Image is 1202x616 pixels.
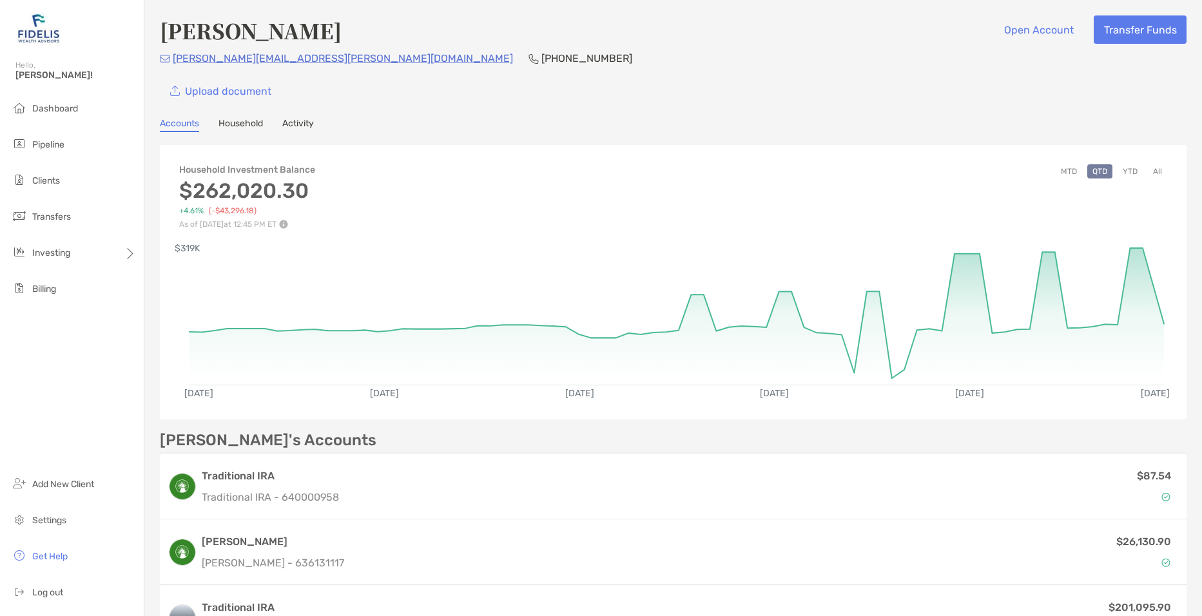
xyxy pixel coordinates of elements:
span: Investing [32,247,70,258]
span: Transfers [32,211,71,222]
img: dashboard icon [12,100,27,115]
img: Account Status icon [1161,558,1170,567]
h4: [PERSON_NAME] [160,15,342,45]
span: Add New Client [32,479,94,490]
button: MTD [1056,164,1082,178]
h4: Household Investment Balance [179,164,315,175]
p: [PERSON_NAME][EMAIL_ADDRESS][PERSON_NAME][DOMAIN_NAME] [173,50,513,66]
a: Activity [282,118,314,132]
img: investing icon [12,244,27,260]
img: get-help icon [12,548,27,563]
text: [DATE] [955,388,984,399]
span: Log out [32,587,63,598]
img: pipeline icon [12,136,27,151]
h3: [PERSON_NAME] [202,534,344,550]
h3: $262,020.30 [179,178,315,203]
p: $201,095.90 [1109,599,1171,615]
img: Zoe Logo [15,5,62,52]
button: All [1148,164,1167,178]
img: Phone Icon [528,53,539,64]
text: [DATE] [565,388,594,399]
text: [DATE] [370,388,399,399]
p: Traditional IRA - 640000958 [202,489,339,505]
button: YTD [1118,164,1143,178]
span: Billing [32,284,56,294]
button: QTD [1087,164,1112,178]
img: add_new_client icon [12,476,27,491]
img: logo account [170,539,195,565]
img: clients icon [12,172,27,188]
p: As of [DATE] at 12:45 PM ET [179,220,315,229]
span: Clients [32,175,60,186]
span: Settings [32,515,66,526]
span: Pipeline [32,139,64,150]
p: [PHONE_NUMBER] [541,50,632,66]
span: Dashboard [32,103,78,114]
img: settings icon [12,512,27,527]
button: Open Account [994,15,1083,44]
p: [PERSON_NAME]'s Accounts [160,432,376,448]
span: ( -$43,296.18 ) [209,206,257,216]
text: $319K [175,243,200,254]
img: Account Status icon [1161,492,1170,501]
img: logout icon [12,584,27,599]
img: Email Icon [160,55,170,63]
p: [PERSON_NAME] - 636131117 [202,555,344,571]
img: button icon [170,86,180,97]
text: [DATE] [184,388,213,399]
text: [DATE] [1141,388,1170,399]
a: Household [218,118,263,132]
span: +4.61% [179,206,204,216]
img: billing icon [12,280,27,296]
h3: Traditional IRA [202,600,334,615]
img: logo account [170,474,195,499]
text: [DATE] [760,388,789,399]
p: $26,130.90 [1116,534,1171,550]
button: Transfer Funds [1094,15,1187,44]
p: $87.54 [1137,468,1171,484]
span: Get Help [32,551,68,562]
a: Accounts [160,118,199,132]
span: [PERSON_NAME]! [15,70,136,81]
a: Upload document [160,77,281,105]
img: transfers icon [12,208,27,224]
img: Performance Info [279,220,288,229]
h3: Traditional IRA [202,468,339,484]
